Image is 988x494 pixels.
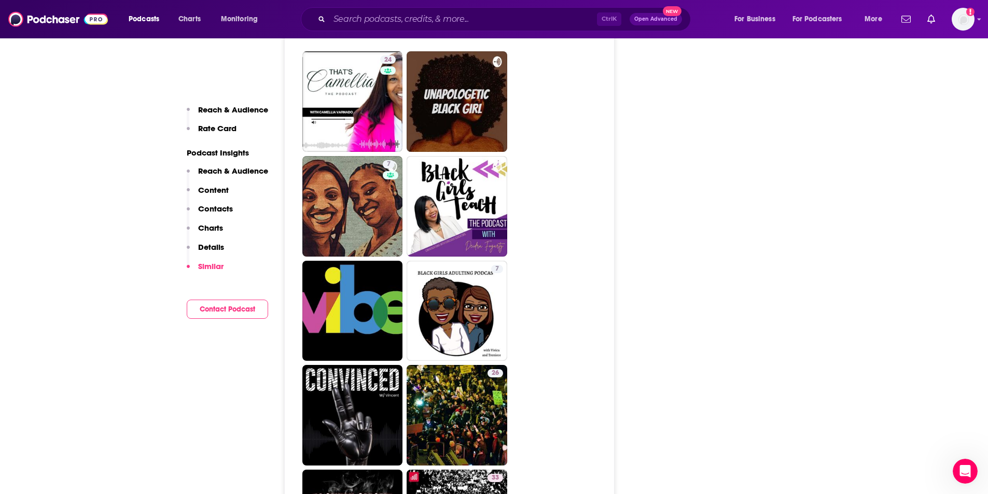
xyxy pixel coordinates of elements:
[734,12,775,26] span: For Business
[857,11,895,27] button: open menu
[597,12,621,26] span: Ctrl K
[634,17,677,22] span: Open Advanced
[221,12,258,26] span: Monitoring
[953,459,978,484] iframe: Intercom live chat
[302,51,403,152] a: 24
[407,365,507,465] a: 26
[187,204,233,223] button: Contacts
[495,264,499,274] span: 7
[966,8,975,16] svg: Add a profile image
[786,11,857,27] button: open menu
[198,185,229,195] p: Content
[792,12,842,26] span: For Podcasters
[387,159,391,170] span: 7
[129,12,159,26] span: Podcasts
[952,8,975,31] button: Show profile menu
[187,148,268,158] p: Podcast Insights
[383,160,395,168] a: 7
[214,11,271,27] button: open menu
[198,166,268,176] p: Reach & Audience
[198,105,268,115] p: Reach & Audience
[492,473,499,483] span: 33
[198,261,224,271] p: Similar
[187,166,268,185] button: Reach & Audience
[727,11,788,27] button: open menu
[178,12,201,26] span: Charts
[187,123,236,143] button: Rate Card
[897,10,915,28] a: Show notifications dropdown
[8,9,108,29] img: Podchaser - Follow, Share and Rate Podcasts
[198,242,224,252] p: Details
[865,12,882,26] span: More
[488,369,503,377] a: 26
[488,474,503,482] a: 33
[172,11,207,27] a: Charts
[407,261,507,361] a: 7
[187,300,268,319] button: Contact Podcast
[311,7,701,31] div: Search podcasts, credits, & more...
[302,156,403,257] a: 7
[380,55,396,64] a: 24
[187,105,268,124] button: Reach & Audience
[187,223,223,242] button: Charts
[952,8,975,31] span: Logged in as pmaccoll
[198,223,223,233] p: Charts
[121,11,173,27] button: open menu
[491,265,503,273] a: 7
[187,261,224,280] button: Similar
[663,6,681,16] span: New
[198,123,236,133] p: Rate Card
[923,10,939,28] a: Show notifications dropdown
[630,13,682,25] button: Open AdvancedNew
[384,55,392,65] span: 24
[492,368,499,378] span: 26
[187,242,224,261] button: Details
[198,204,233,214] p: Contacts
[952,8,975,31] img: User Profile
[329,11,597,27] input: Search podcasts, credits, & more...
[187,185,229,204] button: Content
